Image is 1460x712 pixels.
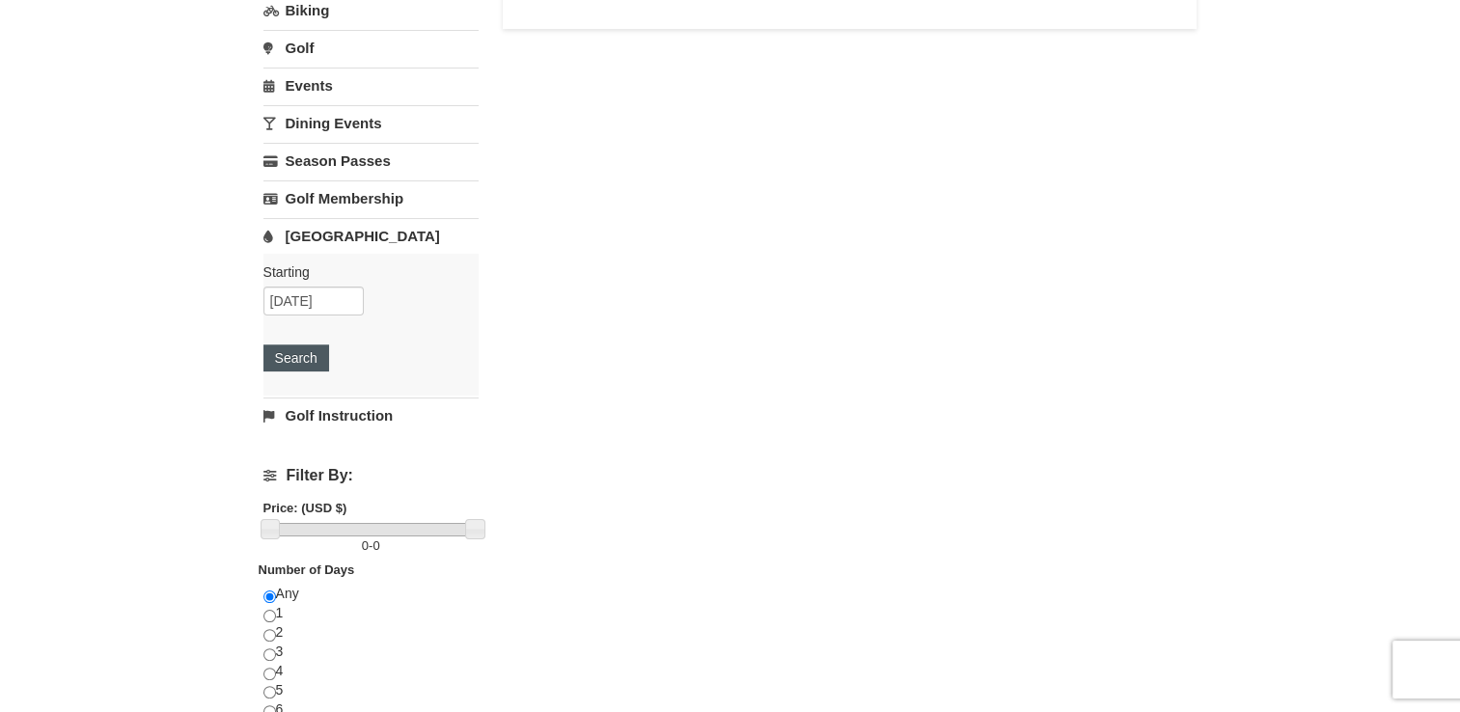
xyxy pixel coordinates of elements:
[263,344,329,371] button: Search
[263,143,479,178] a: Season Passes
[259,562,355,577] strong: Number of Days
[263,536,479,556] label: -
[263,397,479,433] a: Golf Instruction
[263,30,479,66] a: Golf
[263,218,479,254] a: [GEOGRAPHIC_DATA]
[263,105,479,141] a: Dining Events
[362,538,369,553] span: 0
[263,501,347,515] strong: Price: (USD $)
[263,262,464,282] label: Starting
[263,180,479,216] a: Golf Membership
[263,467,479,484] h4: Filter By:
[372,538,379,553] span: 0
[263,68,479,103] a: Events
